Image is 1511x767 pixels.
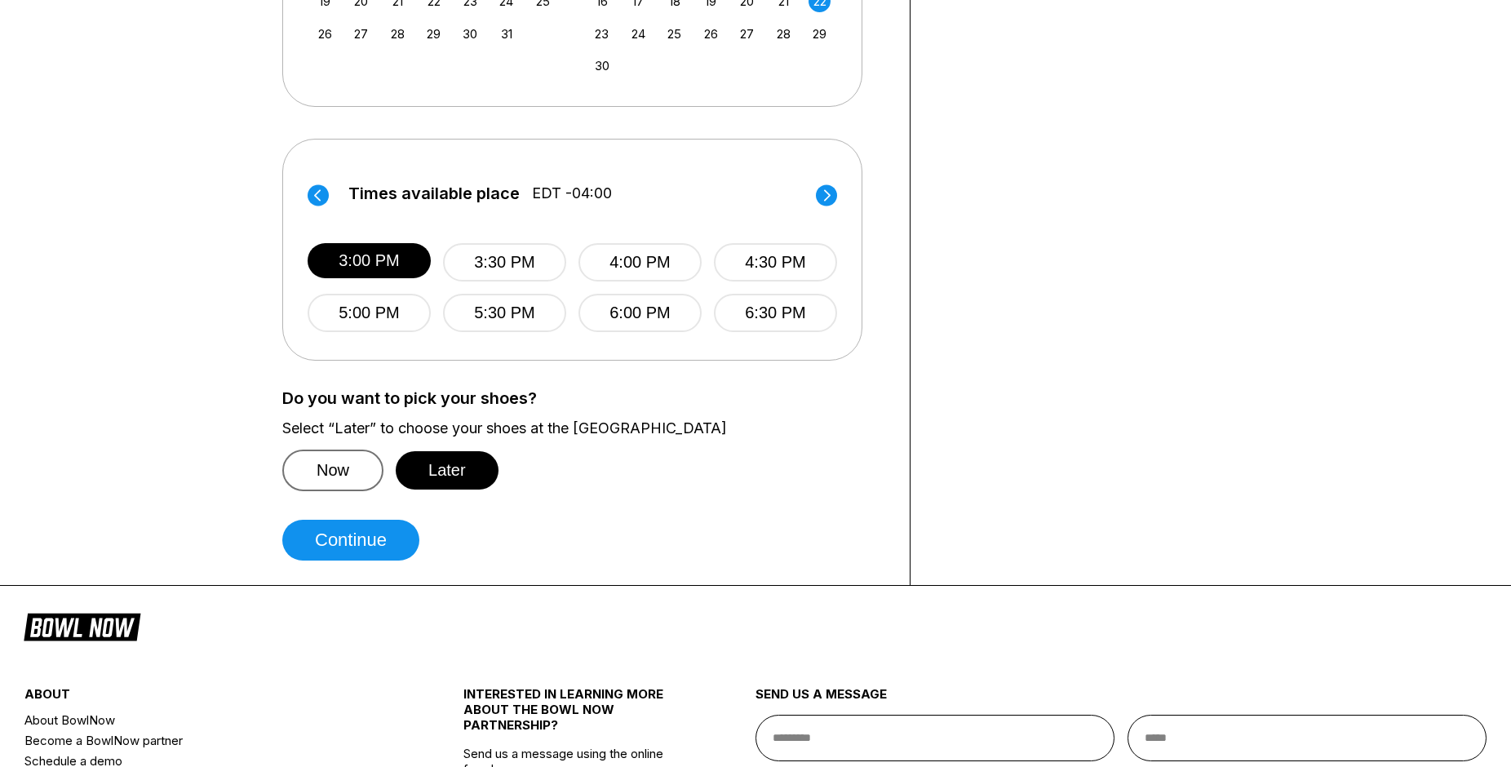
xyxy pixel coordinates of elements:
label: Do you want to pick your shoes? [282,389,885,407]
div: Choose Thursday, October 30th, 2025 [459,23,481,45]
div: Choose Sunday, November 23rd, 2025 [591,23,613,45]
span: Times available place [348,184,520,202]
div: Choose Wednesday, November 26th, 2025 [700,23,722,45]
button: Later [396,451,498,490]
div: Choose Tuesday, November 25th, 2025 [663,23,685,45]
div: about [24,686,390,710]
button: 5:30 PM [443,294,566,332]
div: Choose Sunday, November 30th, 2025 [591,55,613,77]
a: Become a BowlNow partner [24,730,390,751]
label: Select “Later” to choose your shoes at the [GEOGRAPHIC_DATA] [282,419,885,437]
div: Choose Monday, October 27th, 2025 [350,23,372,45]
div: Choose Monday, November 24th, 2025 [627,23,649,45]
button: 3:00 PM [308,243,431,278]
div: Choose Friday, October 31st, 2025 [495,23,517,45]
span: EDT -04:00 [532,184,612,202]
button: 6:30 PM [714,294,837,332]
button: 3:30 PM [443,243,566,282]
button: 4:00 PM [578,243,702,282]
a: About BowlNow [24,710,390,730]
button: 5:00 PM [308,294,431,332]
div: Choose Friday, November 28th, 2025 [773,23,795,45]
div: Choose Saturday, November 29th, 2025 [809,23,831,45]
div: INTERESTED IN LEARNING MORE ABOUT THE BOWL NOW PARTNERSHIP? [463,686,683,746]
div: Choose Wednesday, October 29th, 2025 [423,23,445,45]
div: Choose Sunday, October 26th, 2025 [314,23,336,45]
div: Choose Tuesday, October 28th, 2025 [387,23,409,45]
button: Now [282,450,383,491]
button: 6:00 PM [578,294,702,332]
button: Continue [282,520,419,561]
button: 4:30 PM [714,243,837,282]
div: send us a message [755,686,1487,715]
div: Choose Thursday, November 27th, 2025 [736,23,758,45]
